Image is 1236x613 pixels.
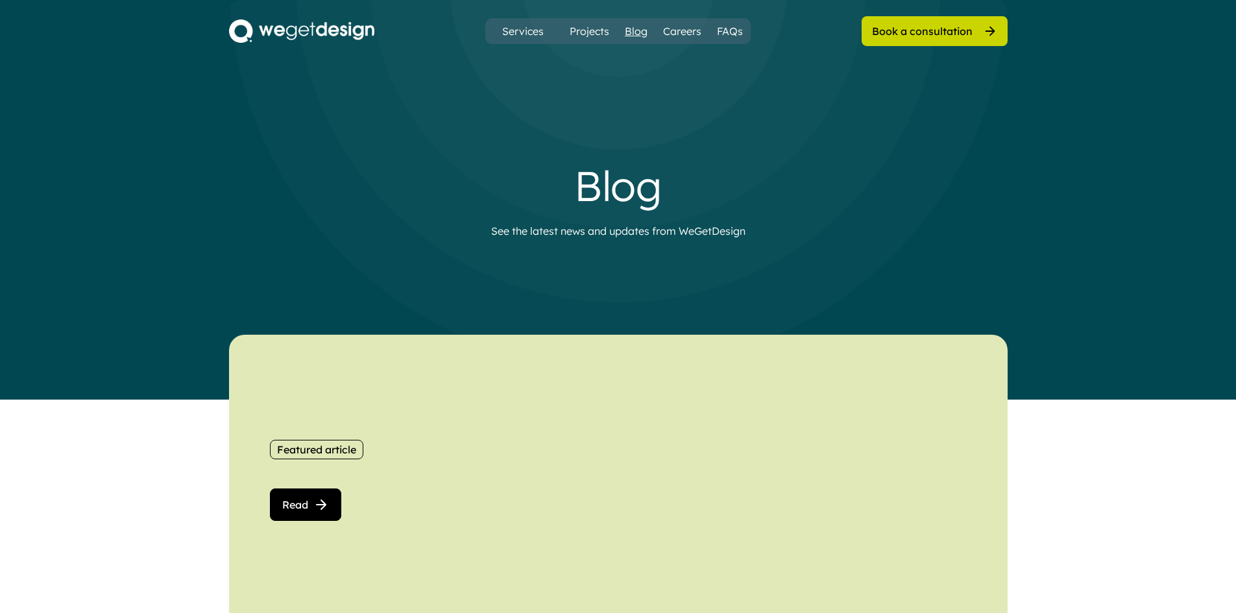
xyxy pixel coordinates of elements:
[625,23,648,39] a: Blog
[491,223,745,239] div: See the latest news and updates from WeGetDesign
[601,358,967,602] img: yH5BAEAAAAALAAAAAABAAEAAAIBRAA7
[872,24,973,38] div: Book a consultation
[229,19,374,43] img: 4b569577-11d7-4442-95fc-ebbb524e5eb8.png
[570,23,609,39] a: Projects
[663,23,701,39] a: Careers
[270,440,363,459] button: Featured article
[497,26,549,36] div: Services
[717,23,743,39] a: FAQs
[282,499,308,510] span: Read
[359,161,878,211] div: Blog
[270,488,341,521] button: Read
